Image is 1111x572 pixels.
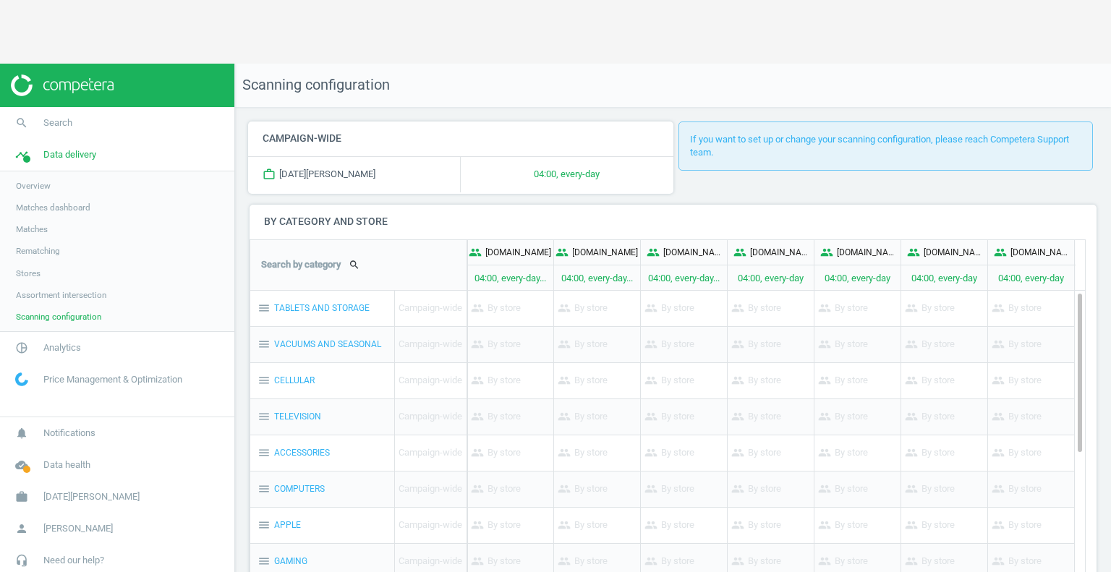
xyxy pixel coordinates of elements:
[250,435,394,471] div: ACCESSORIES
[558,482,574,495] i: people
[15,372,28,386] img: wGWNvw8QSZomAAAAABJRU5ErkJggg==
[257,482,271,495] i: menu
[399,508,462,543] p: Campaign-wide
[992,399,1042,435] p: By store
[814,265,901,291] p: 04:00, every-day
[992,410,1008,423] i: people
[399,291,462,326] p: Campaign-wide
[8,451,35,479] i: cloud_done
[257,374,271,387] i: menu
[558,302,574,315] i: people
[905,291,955,326] p: By store
[43,490,140,503] span: [DATE][PERSON_NAME]
[554,265,640,291] p: 04:00, every-day ...
[250,363,394,398] div: CELLULAR
[8,515,35,542] i: person
[992,302,1008,315] i: people
[924,247,982,259] p: [DOMAIN_NAME]
[644,446,661,459] i: people
[467,265,553,291] p: 04:00, every-day ...
[16,223,48,235] span: Matches
[992,291,1042,326] p: By store
[731,327,781,362] p: By store
[43,116,72,129] span: Search
[250,508,394,543] div: APPLE
[471,327,521,362] p: By store
[644,471,694,507] p: By store
[905,471,955,507] p: By store
[461,157,673,192] p: 04:00, every-day
[558,435,608,471] p: By store
[471,446,488,459] i: people
[644,338,661,351] i: people
[733,246,746,259] i: people
[731,446,748,459] i: people
[905,410,921,423] i: people
[558,291,608,326] p: By store
[399,399,462,435] p: Campaign-wide
[558,446,574,459] i: people
[731,518,748,532] i: people
[905,363,955,398] p: By store
[8,419,35,447] i: notifications
[43,148,96,161] span: Data delivery
[43,427,95,440] span: Notifications
[471,291,521,326] p: By store
[905,482,921,495] i: people
[644,482,661,495] i: people
[663,247,721,259] p: [DOMAIN_NAME]
[907,246,920,259] i: people
[558,508,608,543] p: By store
[818,508,868,543] p: By store
[1010,247,1068,259] p: [DOMAIN_NAME]
[263,168,279,181] i: work_outline
[992,555,1008,568] i: people
[818,363,868,398] p: By store
[731,291,781,326] p: By store
[43,554,104,567] span: Need our help?
[992,435,1042,471] p: By store
[731,482,748,495] i: people
[43,458,90,471] span: Data health
[818,291,868,326] p: By store
[905,374,921,387] i: people
[250,471,394,507] div: COMPUTERS
[43,341,81,354] span: Analytics
[16,268,41,279] span: Stores
[988,265,1074,291] p: 04:00, every-day
[471,338,488,351] i: people
[644,518,661,532] i: people
[905,508,955,543] p: By store
[558,555,574,568] i: people
[818,410,835,423] i: people
[250,399,394,435] div: TELEVISION
[341,252,368,277] button: search
[8,109,35,137] i: search
[558,471,608,507] p: By store
[992,508,1042,543] p: By store
[644,555,661,568] i: people
[905,338,921,351] i: people
[818,338,835,351] i: people
[905,399,955,435] p: By store
[558,518,574,532] i: people
[8,141,35,168] i: timeline
[257,410,271,423] i: menu
[471,399,521,435] p: By store
[8,483,35,511] i: work
[992,482,1008,495] i: people
[471,363,521,398] p: By store
[399,327,462,362] p: Campaign-wide
[731,435,781,471] p: By store
[905,302,921,315] i: people
[818,471,868,507] p: By store
[731,302,748,315] i: people
[558,374,574,387] i: people
[644,302,661,315] i: people
[43,522,113,535] span: [PERSON_NAME]
[837,247,895,259] p: [DOMAIN_NAME]
[728,265,814,291] p: 04:00, every-day
[257,518,271,532] i: menu
[16,311,101,323] span: Scanning configuration
[992,327,1042,362] p: By store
